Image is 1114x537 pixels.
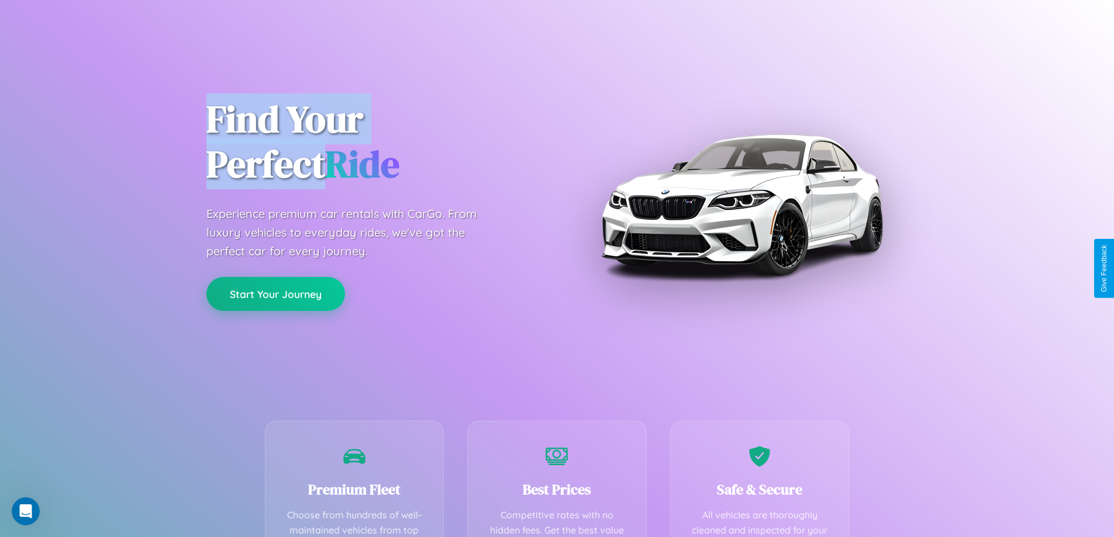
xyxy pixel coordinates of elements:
button: Start Your Journey [206,277,345,311]
div: Give Feedback [1100,245,1108,292]
p: Experience premium car rentals with CarGo. From luxury vehicles to everyday rides, we've got the ... [206,205,499,261]
iframe: Intercom live chat [12,497,40,525]
h3: Best Prices [485,480,629,499]
h1: Find Your Perfect [206,97,540,187]
h3: Premium Fleet [283,480,426,499]
img: Premium BMW car rental vehicle [595,58,888,351]
h3: Safe & Secure [688,480,832,499]
span: Ride [325,138,399,189]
